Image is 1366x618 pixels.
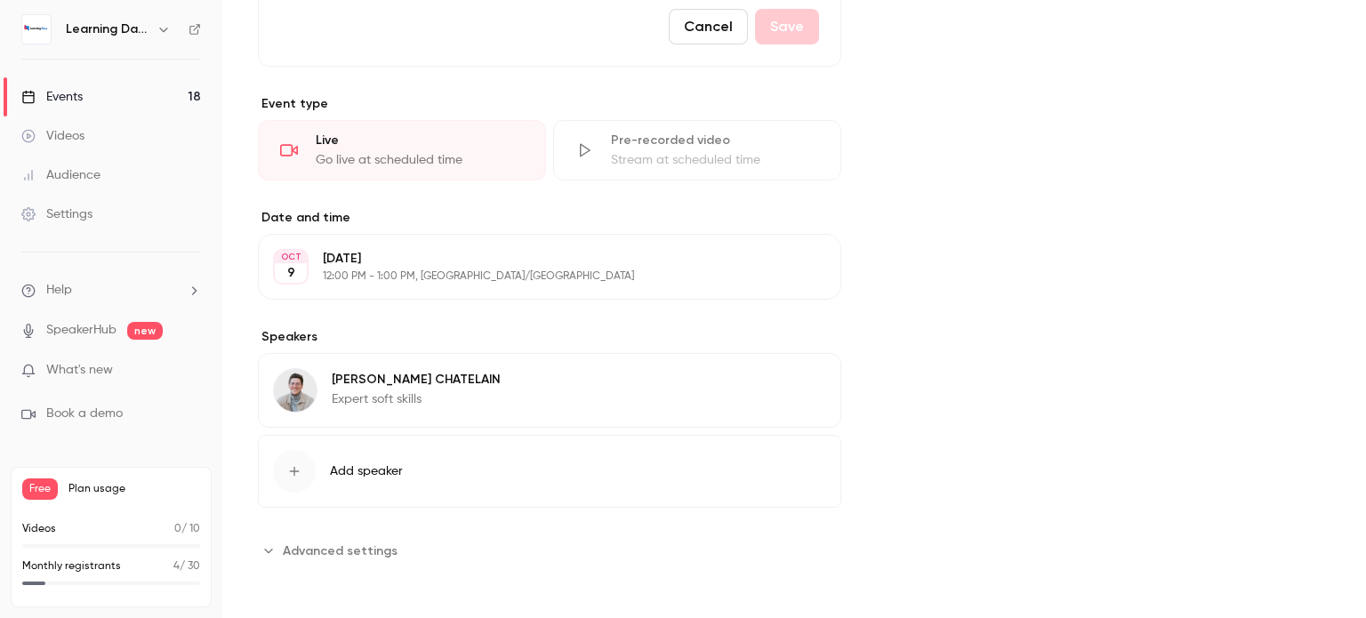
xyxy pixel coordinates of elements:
[21,88,83,106] div: Events
[173,558,200,574] p: / 30
[258,120,546,181] div: LiveGo live at scheduled time
[22,521,56,537] p: Videos
[611,151,819,169] div: Stream at scheduled time
[46,405,123,423] span: Book a demo
[173,561,180,572] span: 4
[553,120,841,181] div: Pre-recorded videoStream at scheduled time
[46,321,117,340] a: SpeakerHub
[174,521,200,537] p: / 10
[258,95,841,113] p: Event type
[68,482,200,496] span: Plan usage
[323,269,747,284] p: 12:00 PM - 1:00 PM, [GEOGRAPHIC_DATA]/[GEOGRAPHIC_DATA]
[258,353,841,428] div: Simon CHATELAIN[PERSON_NAME] CHATELAINExpert soft skills
[46,361,113,380] span: What's new
[22,558,121,574] p: Monthly registrants
[287,264,295,282] p: 9
[22,15,51,44] img: Learning Days
[21,281,201,300] li: help-dropdown-opener
[22,478,58,500] span: Free
[330,462,403,480] span: Add speaker
[258,209,841,227] label: Date and time
[283,542,398,560] span: Advanced settings
[332,390,501,408] p: Expert soft skills
[611,132,819,149] div: Pre-recorded video
[174,524,181,534] span: 0
[46,281,72,300] span: Help
[323,250,747,268] p: [DATE]
[21,205,92,223] div: Settings
[316,132,524,149] div: Live
[258,328,841,346] label: Speakers
[274,369,317,412] img: Simon CHATELAIN
[316,151,524,169] div: Go live at scheduled time
[21,166,100,184] div: Audience
[180,363,201,379] iframe: Noticeable Trigger
[669,9,748,44] button: Cancel
[258,536,841,565] section: Advanced settings
[275,251,307,263] div: OCT
[66,20,149,38] h6: Learning Days
[127,322,163,340] span: new
[258,435,841,508] button: Add speaker
[21,127,84,145] div: Videos
[332,371,501,389] p: [PERSON_NAME] CHATELAIN
[258,536,408,565] button: Advanced settings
